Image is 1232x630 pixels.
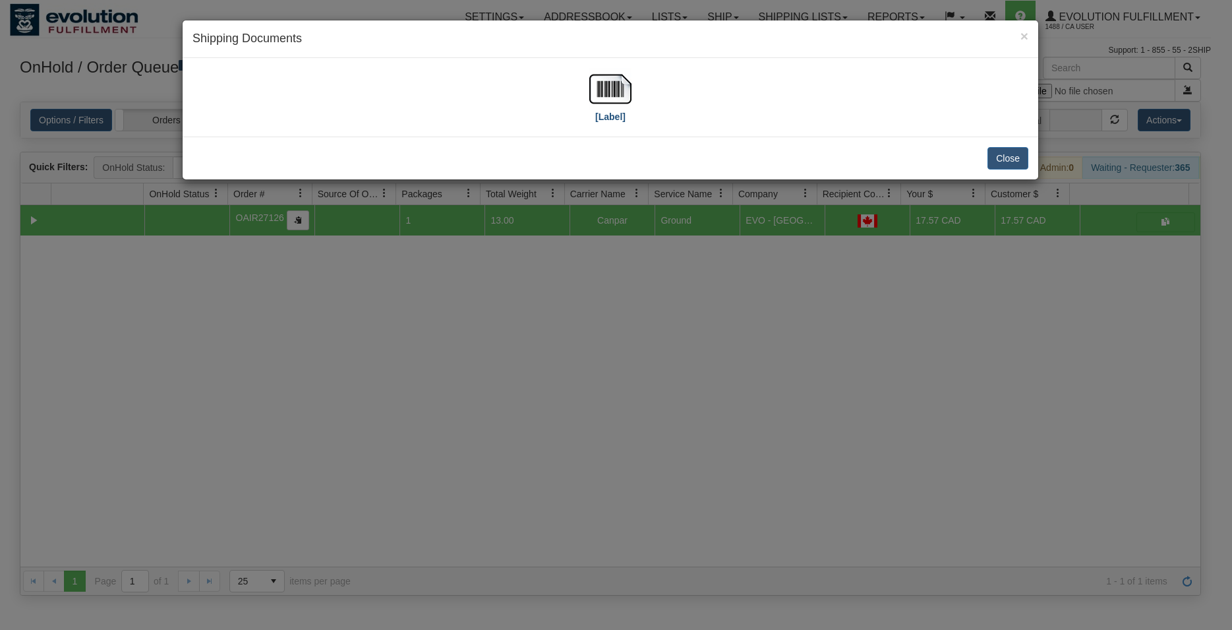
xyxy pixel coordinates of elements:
button: Close [987,147,1028,170]
img: barcode.jpg [589,68,631,110]
button: Close [1020,29,1028,43]
h4: Shipping Documents [192,30,1028,47]
label: [Label] [595,110,626,123]
a: [Label] [589,82,631,121]
span: × [1020,28,1028,44]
